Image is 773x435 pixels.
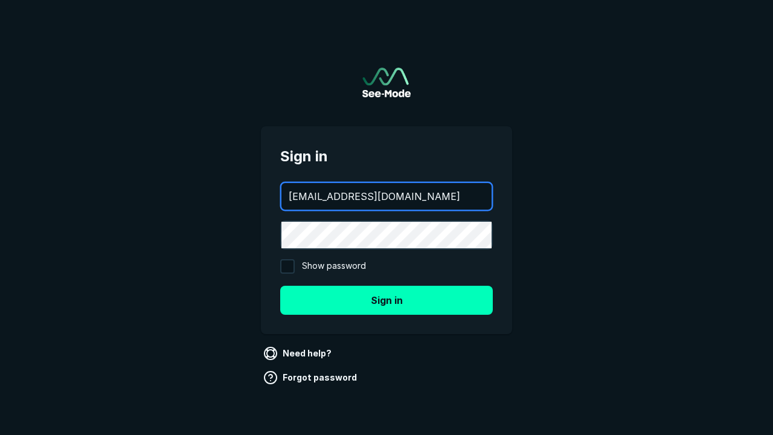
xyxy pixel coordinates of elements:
[280,146,493,167] span: Sign in
[302,259,366,274] span: Show password
[261,344,336,363] a: Need help?
[362,68,411,97] a: Go to sign in
[362,68,411,97] img: See-Mode Logo
[261,368,362,387] a: Forgot password
[281,183,492,210] input: your@email.com
[280,286,493,315] button: Sign in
